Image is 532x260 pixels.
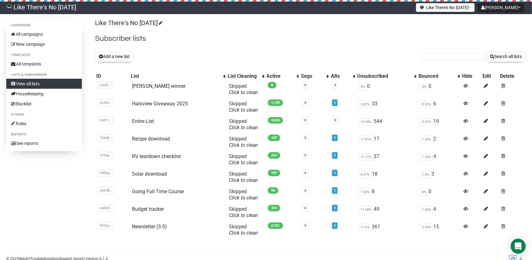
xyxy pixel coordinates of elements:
[97,204,114,212] span: uq5UO..
[268,205,280,211] span: 374
[499,72,526,81] th: Delete: No sort applied, sorting is disabled
[268,187,278,194] span: 98
[268,152,280,159] span: 293
[6,29,82,39] a: All campaigns
[6,22,82,29] li: Campaigns
[97,99,113,106] span: ScIDQ..
[356,98,418,116] td: 33
[419,5,424,10] img: 1.png
[356,204,418,221] td: 49
[97,169,113,177] span: S892g..
[359,83,367,90] span: 0%
[331,73,350,79] div: ARs
[95,33,526,44] h2: Subscriber lists
[420,171,431,178] span: 1.5%
[417,98,461,116] td: 6
[461,72,481,81] th: Hide: No sort applied, sorting is disabled
[462,73,480,79] div: Hide
[6,59,82,69] a: All templates
[420,101,433,108] span: 0.52%
[356,133,418,151] td: 17
[478,3,524,12] button: [PERSON_NAME]
[6,138,82,148] a: See reports
[228,73,259,79] div: List Cleaning
[229,171,258,183] span: Skipped
[359,224,372,231] span: 11.6%
[132,171,167,177] a: Solar download
[229,83,258,95] span: Skipped
[304,118,306,122] a: 0
[359,206,374,213] span: 11.58%
[334,83,336,87] a: 0
[304,83,306,87] a: 0
[417,168,461,186] td: 3
[129,72,226,81] th: List: No sort applied, activate to apply an ascending sort
[482,73,498,79] div: Edit
[334,101,336,105] a: 1
[357,73,411,79] div: Unsubscribed
[229,101,258,113] span: Skipped
[356,81,418,98] td: 0
[6,71,82,79] li: Lists & subscribers
[6,99,82,109] a: Blacklist
[419,73,455,79] div: Bounced
[226,72,265,81] th: List Cleaning: No sort applied, activate to apply an ascending sort
[97,187,114,194] span: wsE3B..
[229,195,258,201] a: Click to clean
[229,118,258,130] span: Skipped
[304,206,306,210] a: 0
[356,116,418,133] td: 544
[304,153,306,157] a: 0
[359,171,372,178] span: 8.37%
[359,101,372,108] span: 2.82%
[334,188,336,193] a: 1
[132,101,188,107] a: Haloview Giveaway 2025
[420,83,429,90] span: 0%
[268,82,277,88] span: 0
[97,134,113,141] span: 763qR..
[416,3,475,12] button: Like There's No [DATE]
[481,72,499,81] th: Edit: No sort applied, sorting is disabled
[229,142,258,148] a: Click to clean
[6,131,82,138] li: Reports
[97,117,113,124] span: fuUF1..
[304,188,306,193] a: 0
[95,72,129,81] th: ID: No sort applied, sorting is disabled
[229,136,258,148] span: Skipped
[97,82,112,89] span: j7635..
[6,119,82,129] a: Rules
[511,239,526,254] div: Open Intercom Messenger
[304,136,306,140] a: 0
[132,224,167,230] a: Newsletter (3-5)
[417,133,461,151] td: 2
[356,151,418,168] td: 37
[132,153,181,159] a: RV teardown checklist
[268,135,280,141] span: 127
[359,118,374,125] span: 10.49%
[420,206,433,213] span: 1.06%
[131,73,220,79] div: List
[356,186,418,204] td: 8
[329,72,356,81] th: ARs: No sort applied, activate to apply an ascending sort
[229,107,258,113] a: Click to clean
[6,4,12,10] img: 3bb7e7a1549464c9148d539ecd0c5592
[229,125,258,130] a: Click to clean
[229,188,258,201] span: Skipped
[356,168,418,186] td: 18
[265,72,300,81] th: Active: No sort applied, activate to apply an ascending sort
[6,51,82,59] li: Templates
[229,160,258,166] a: Click to clean
[132,83,186,89] a: [PERSON_NAME] winner
[417,72,461,81] th: Bounced: No sort applied, activate to apply an ascending sort
[420,224,433,231] span: 0.54%
[304,171,306,175] a: 0
[268,222,283,229] span: 2,751
[132,206,164,212] a: Budget tracker
[420,153,433,161] span: 1.35%
[334,224,336,228] a: 1
[268,117,283,124] span: 4,642
[334,171,336,175] a: 1
[420,188,429,196] span: 0%
[359,188,372,196] span: 7.55%
[304,224,306,228] a: 0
